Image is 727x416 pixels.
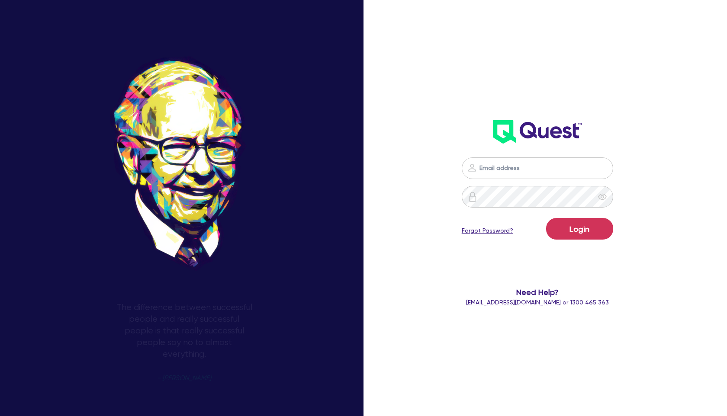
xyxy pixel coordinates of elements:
input: Email address [462,157,613,179]
a: [EMAIL_ADDRESS][DOMAIN_NAME] [466,299,561,306]
span: Need Help? [442,286,633,298]
span: - [PERSON_NAME] [157,375,211,381]
img: icon-password [467,163,477,173]
img: icon-password [467,192,478,202]
button: Login [546,218,613,240]
img: wH2k97JdezQIQAAAABJRU5ErkJggg== [493,120,582,144]
span: or 1300 465 363 [466,299,609,306]
a: Forgot Password? [462,226,513,235]
span: eye [598,192,607,201]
